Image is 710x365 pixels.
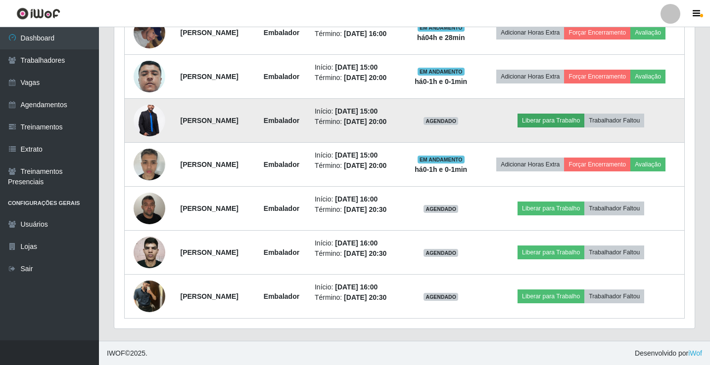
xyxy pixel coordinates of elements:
li: Término: [315,248,398,259]
li: Término: [315,117,398,127]
span: AGENDADO [424,205,458,213]
time: [DATE] 20:30 [344,205,386,213]
button: Avaliação [630,70,665,83]
strong: [PERSON_NAME] [181,73,238,81]
button: Forçar Encerramento [564,70,630,83]
time: [DATE] 15:00 [335,107,378,115]
span: EM ANDAMENTO [418,68,465,76]
button: Liberar para Trabalho [518,245,584,259]
span: EM ANDAMENTO [418,24,465,32]
strong: [PERSON_NAME] [181,161,238,168]
button: Liberar para Trabalho [518,114,584,127]
time: [DATE] 16:00 [335,239,378,247]
time: [DATE] 16:00 [335,195,378,203]
button: Trabalhador Faltou [584,202,644,215]
button: Liberar para Trabalho [518,202,584,215]
li: Início: [315,150,398,161]
img: CoreUI Logo [16,7,60,20]
button: Adicionar Horas Extra [496,26,564,40]
time: [DATE] 20:30 [344,293,386,301]
strong: [PERSON_NAME] [181,292,238,300]
strong: [PERSON_NAME] [181,117,238,124]
span: AGENDADO [424,249,458,257]
button: Avaliação [630,158,665,171]
time: [DATE] 15:00 [335,63,378,71]
button: Trabalhador Faltou [584,245,644,259]
li: Início: [315,62,398,73]
strong: [PERSON_NAME] [181,248,238,256]
strong: Embalador [264,29,299,37]
time: [DATE] 16:00 [344,30,386,38]
span: AGENDADO [424,117,458,125]
li: Início: [315,194,398,204]
strong: Embalador [264,161,299,168]
strong: Embalador [264,204,299,212]
strong: [PERSON_NAME] [181,29,238,37]
strong: Embalador [264,292,299,300]
strong: há 04 h e 28 min [417,34,465,41]
time: [DATE] 20:00 [344,162,386,169]
time: [DATE] 20:00 [344,74,386,81]
img: 1745620439120.jpeg [134,275,165,317]
time: [DATE] 15:00 [335,151,378,159]
button: Trabalhador Faltou [584,289,644,303]
time: [DATE] 16:00 [335,283,378,291]
img: 1753187317343.jpeg [134,143,165,185]
time: [DATE] 20:30 [344,249,386,257]
strong: há 0-1 h e 0-1 min [415,78,467,85]
button: Liberar para Trabalho [518,289,584,303]
li: Término: [315,204,398,215]
strong: [PERSON_NAME] [181,204,238,212]
button: Adicionar Horas Extra [496,158,564,171]
img: 1755093056531.jpeg [134,97,165,144]
button: Avaliação [630,26,665,40]
img: 1750990639445.jpeg [134,231,165,274]
span: EM ANDAMENTO [418,156,465,163]
img: 1754491826586.jpeg [134,11,165,53]
strong: Embalador [264,73,299,81]
li: Início: [315,238,398,248]
span: © 2025 . [107,348,147,359]
button: Forçar Encerramento [564,158,630,171]
li: Início: [315,282,398,292]
li: Término: [315,29,398,39]
li: Término: [315,161,398,171]
strong: há 0-1 h e 0-1 min [415,165,467,173]
strong: Embalador [264,248,299,256]
span: AGENDADO [424,293,458,301]
a: iWof [688,349,702,357]
time: [DATE] 20:00 [344,118,386,125]
button: Trabalhador Faltou [584,114,644,127]
img: 1714957062897.jpeg [134,187,165,229]
button: Forçar Encerramento [564,26,630,40]
span: IWOF [107,349,125,357]
li: Início: [315,106,398,117]
img: 1697820743955.jpeg [134,48,165,105]
button: Adicionar Horas Extra [496,70,564,83]
strong: Embalador [264,117,299,124]
li: Término: [315,73,398,83]
li: Término: [315,292,398,303]
span: Desenvolvido por [635,348,702,359]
